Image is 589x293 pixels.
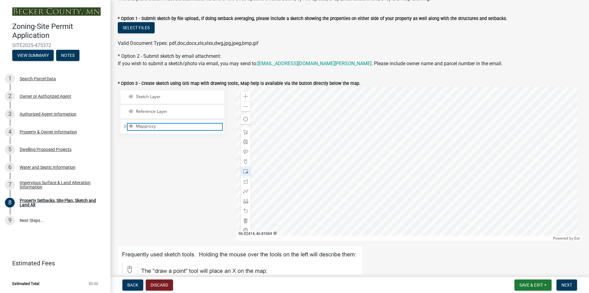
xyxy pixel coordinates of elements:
[20,198,101,207] div: Property Setbacks, Site Plan, Sketch and Land Alt
[56,53,79,58] wm-modal-confirm: Notes
[146,279,173,291] button: Discard
[118,40,259,46] span: Valid Document Types: pdf,doc,docx,xls,xlsx,dwg,jpg,jpeg,bmp,gif
[118,22,155,33] button: Select files
[20,165,75,169] div: Water and Septic Information
[127,283,138,287] span: Back
[20,180,101,189] div: Impervious Surface & Land Alteration Information
[241,114,251,124] div: Find my location
[118,53,582,67] div: * Option 2 - Submit sketch by email attachment:
[20,77,56,81] div: Search Parcel Data
[5,162,15,172] div: 6
[20,112,76,116] div: Authorized Agent Information
[241,92,251,101] div: Zoom in
[20,147,71,152] div: Dwelling Proposed Projects
[134,94,222,100] span: Sketch Layer
[5,198,15,208] div: 8
[12,42,98,48] span: SITE2025-475372
[519,283,543,287] span: Save & Exit
[5,109,15,119] div: 3
[12,7,101,16] img: Becker County, Minnesota
[134,124,222,129] span: Mapproxy
[5,216,15,225] div: 9
[556,279,577,291] button: Next
[128,109,222,115] div: Reference Layer
[12,22,106,40] h4: Zoning-Site Permit Application
[122,279,143,291] button: Back
[121,90,224,104] li: Sketch Layer
[257,61,371,66] a: [EMAIL_ADDRESS][DOMAIN_NAME][PERSON_NAME]
[12,282,39,286] span: Estimated Total
[561,283,572,287] span: Next
[118,61,502,66] span: If you wish to submit a sketch/photo via email, you may send to: . Please include owner name and ...
[121,105,224,119] li: Reference Layer
[12,53,54,58] wm-modal-confirm: Summary
[5,74,15,84] div: 1
[20,130,77,134] div: Property & Owner Information
[5,91,15,101] div: 2
[118,81,360,86] label: * Option 3 - Create sketch using GIS map with drawing tools:, Map help is available via the butto...
[56,50,79,61] button: Notes
[128,124,222,130] div: Mapproxy
[123,124,128,130] span: Expand
[20,94,71,98] div: Owner or Authorized Agent
[121,120,224,134] li: Mapproxy
[12,50,54,61] button: View Summary
[241,101,251,111] div: Zoom out
[5,180,15,190] div: 7
[89,282,98,286] span: $0.00
[128,94,222,100] div: Sketch Layer
[552,236,582,241] div: Powered by
[134,109,222,114] span: Reference Layer
[574,236,580,240] a: Esri
[118,17,507,21] label: * Option 1 - Submit sketch by file upload:, If doing setback averaging, please include a sketch s...
[514,279,552,291] button: Save & Exit
[5,127,15,137] div: 4
[120,89,225,136] ul: Layer List
[5,257,101,269] a: Estimated Fees
[5,145,15,154] div: 5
